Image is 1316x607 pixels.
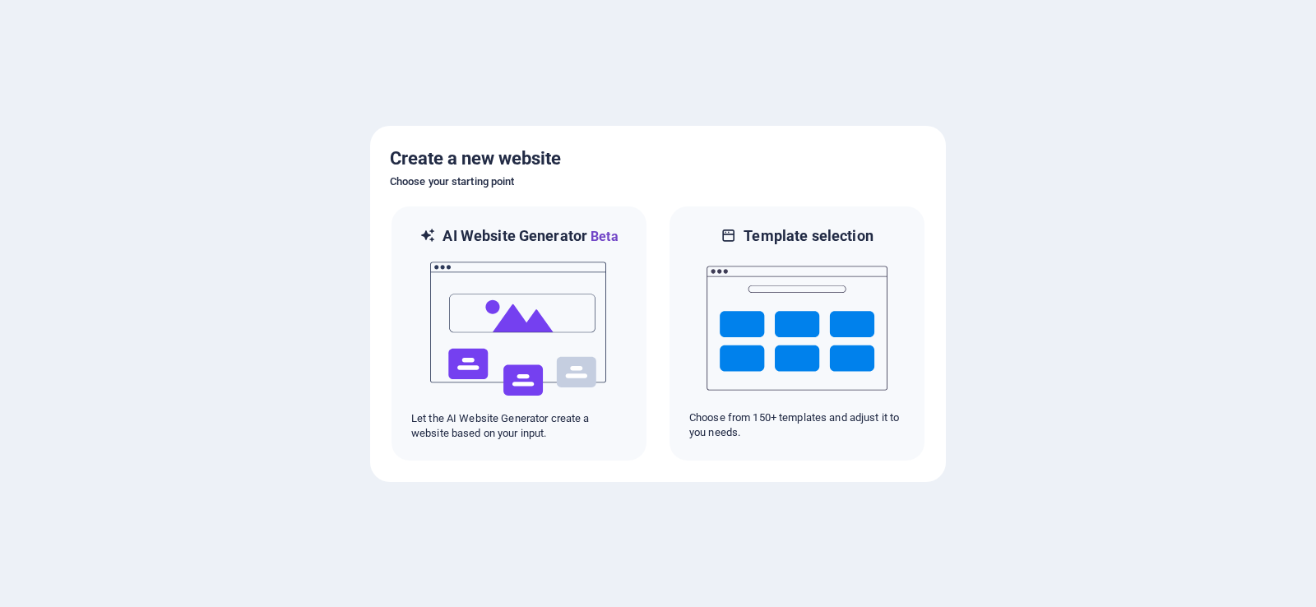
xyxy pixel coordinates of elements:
[390,205,648,462] div: AI Website GeneratorBetaaiLet the AI Website Generator create a website based on your input.
[587,229,619,244] span: Beta
[390,146,926,172] h5: Create a new website
[443,226,618,247] h6: AI Website Generator
[429,247,609,411] img: ai
[411,411,627,441] p: Let the AI Website Generator create a website based on your input.
[390,172,926,192] h6: Choose your starting point
[744,226,873,246] h6: Template selection
[668,205,926,462] div: Template selectionChoose from 150+ templates and adjust it to you needs.
[689,410,905,440] p: Choose from 150+ templates and adjust it to you needs.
